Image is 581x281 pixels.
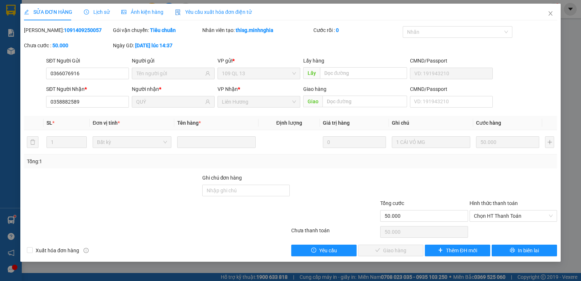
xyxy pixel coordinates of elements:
div: CMND/Passport [410,85,493,93]
div: Chưa cước : [24,41,111,49]
span: Xuất hóa đơn hàng [33,246,82,254]
div: Tổng: 1 [27,157,225,165]
span: Lấy [303,67,320,79]
button: Close [540,4,561,24]
label: Ghi chú đơn hàng [202,175,242,181]
span: Giao [303,96,322,107]
div: SĐT Người Nhận [46,85,129,93]
label: Hình thức thanh toán [470,200,518,206]
span: Giao hàng [303,86,326,92]
span: edit [24,9,29,15]
span: Liên Hương [222,96,296,107]
img: icon [175,9,181,15]
button: plusThêm ĐH mới [425,245,490,256]
span: Yêu cầu xuất hóa đơn điện tử [175,9,252,15]
button: delete [27,136,38,148]
button: printerIn biên lai [492,245,557,256]
input: Ghi chú đơn hàng [202,185,290,196]
button: plus [545,136,554,148]
span: Thêm ĐH mới [446,246,477,254]
input: Tên người gửi [136,69,204,77]
button: exclamation-circleYêu cầu [291,245,357,256]
span: info-circle [84,248,89,253]
b: thisg.minhnghia [236,27,273,33]
div: Chưa thanh toán [290,226,379,239]
span: Yêu cầu [319,246,337,254]
div: Cước rồi : [313,26,401,34]
span: Tổng cước [380,200,404,206]
span: Định lượng [276,120,302,126]
span: Tên hàng [177,120,201,126]
th: Ghi chú [389,116,473,130]
div: CMND/Passport [410,57,493,65]
span: exclamation-circle [311,248,316,253]
span: VP Nhận [218,86,238,92]
input: Dọc đường [322,96,407,107]
input: 0 [476,136,539,148]
span: Giá trị hàng [323,120,350,126]
span: Lấy hàng [303,58,324,64]
div: Nhân viên tạo: [202,26,312,34]
div: VP gửi [218,57,300,65]
span: Chọn HT Thanh Toán [474,210,553,221]
div: [PERSON_NAME]: [24,26,111,34]
span: clock-circle [84,9,89,15]
span: In biên lai [518,246,539,254]
span: Đơn vị tính [93,120,120,126]
span: Cước hàng [476,120,501,126]
span: picture [121,9,126,15]
div: Người gửi [132,57,215,65]
b: 1091409250057 [64,27,102,33]
b: 0 [336,27,339,33]
div: Người nhận [132,85,215,93]
div: SĐT Người Gửi [46,57,129,65]
b: 50.000 [52,43,68,48]
input: Ghi Chú [392,136,470,148]
div: Gói vận chuyển: [113,26,200,34]
input: Tên người nhận [136,98,204,106]
span: Lịch sử [84,9,110,15]
span: SỬA ĐƠN HÀNG [24,9,72,15]
b: [DATE] lúc 14:37 [135,43,172,48]
span: 109 QL 13 [222,68,296,79]
input: Dọc đường [320,67,407,79]
span: Ảnh kiện hàng [121,9,163,15]
span: close [548,11,553,16]
input: 0 [323,136,386,148]
button: checkGiao hàng [358,245,423,256]
input: VD: 191943210 [410,68,493,79]
span: user [205,71,210,76]
div: Ngày GD: [113,41,200,49]
span: SL [46,120,52,126]
span: plus [438,248,443,253]
span: Bất kỳ [97,137,167,148]
span: user [205,99,210,104]
b: Tiêu chuẩn [150,27,176,33]
span: printer [510,248,515,253]
input: VD: Bàn, Ghế [177,136,256,148]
